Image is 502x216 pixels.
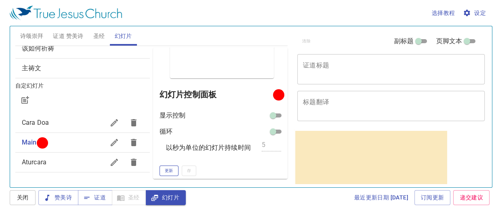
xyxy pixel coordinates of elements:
h6: 幻灯片控制面板 [160,88,276,101]
span: 幻灯片 [152,193,179,203]
span: 幻灯片 [115,31,132,41]
a: 订阅更新 [414,190,451,205]
div: 主祷文 [15,59,150,78]
span: 赞美诗 [45,193,72,203]
div: 该如何祈祷 [15,39,150,58]
button: 设定 [461,6,489,21]
span: [object Object] [22,64,41,72]
span: 选择教程 [432,8,455,18]
span: 最近更新日期 [DATE] [354,193,408,203]
a: 递交建议 [453,190,489,205]
span: Cara Doa [22,119,49,126]
p: 循环 [160,127,172,136]
span: [object Object] [22,44,55,52]
span: 证道 赞美诗 [53,31,83,41]
button: 更新 [160,166,179,176]
a: 最近更新日期 [DATE] [351,190,412,205]
button: 赞美诗 [38,190,78,205]
div: Cara Doa [15,113,150,132]
p: 显示控制 [160,111,186,120]
button: 选择教程 [428,6,458,21]
iframe: from-child [294,130,448,195]
div: Main [15,133,150,152]
img: True Jesus Church [10,6,122,20]
h6: 自定幻灯片 [15,82,150,90]
span: 诗颂崇拜 [20,31,44,41]
span: 页脚文本 [436,36,462,46]
button: 证道 [78,190,112,205]
span: 圣经 [93,31,105,41]
span: 副标题 [394,36,413,46]
span: 递交建议 [460,193,483,203]
span: 关闭 [16,193,29,203]
p: 以秒为单位的幻灯片持续时间 [166,143,251,153]
span: 设定 [464,8,486,18]
span: Aturcara [22,158,46,166]
span: 更新 [165,167,173,174]
span: Main [22,138,37,146]
button: 关闭 [10,190,36,205]
button: 幻灯片 [146,190,186,205]
span: 订阅更新 [421,193,444,203]
span: 证道 [84,193,106,203]
div: Aturcara [15,153,150,172]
